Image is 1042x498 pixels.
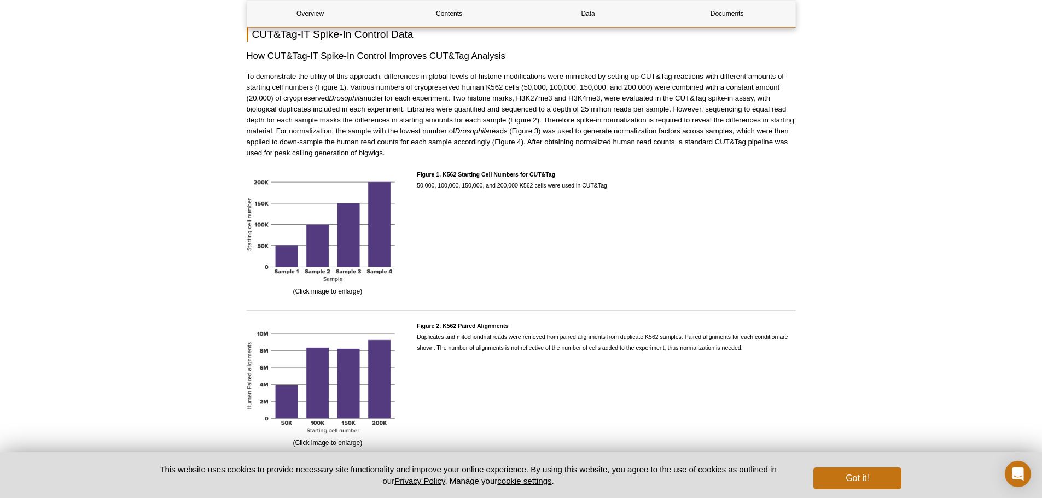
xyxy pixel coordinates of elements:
h3: How CUT&Tag-IT Spike-In Control Improves CUT&Tag Analysis [247,50,796,63]
div: Open Intercom Messenger [1005,461,1031,487]
em: Drosophila [455,127,490,135]
em: Drosophila [329,94,364,102]
a: Documents [664,1,790,27]
a: Privacy Policy [394,476,445,485]
button: cookie settings [497,476,551,485]
p: To demonstrate the utility of this approach, differences in global levels of histone modification... [247,71,796,159]
h2: CUT&Tag-IT Spike-In Control Data [247,27,796,42]
strong: Figure 1. K562 Starting Cell Numbers for CUT&Tag [417,171,555,178]
div: (Click image to enlarge) [247,320,409,448]
strong: Figure 2. K562 Paired Alignments [417,323,508,329]
img: K562 Starting Cell Numbers for CUT&Tag [247,169,409,283]
a: Data [525,1,651,27]
p: This website uses cookies to provide necessary site functionality and improve your online experie... [141,464,796,487]
img: K562 Paired Alignments [247,320,409,434]
span: Duplicates and mitochondrial reads were removed from paired alignments from duplicate K562 sample... [417,323,788,351]
span: 50,000, 100,000, 150,000, and 200,000 K562 cells were used in CUT&Tag. [417,171,609,189]
button: Got it! [813,467,901,489]
a: Overview [247,1,374,27]
div: (Click image to enlarge) [247,169,409,297]
a: Contents [386,1,513,27]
